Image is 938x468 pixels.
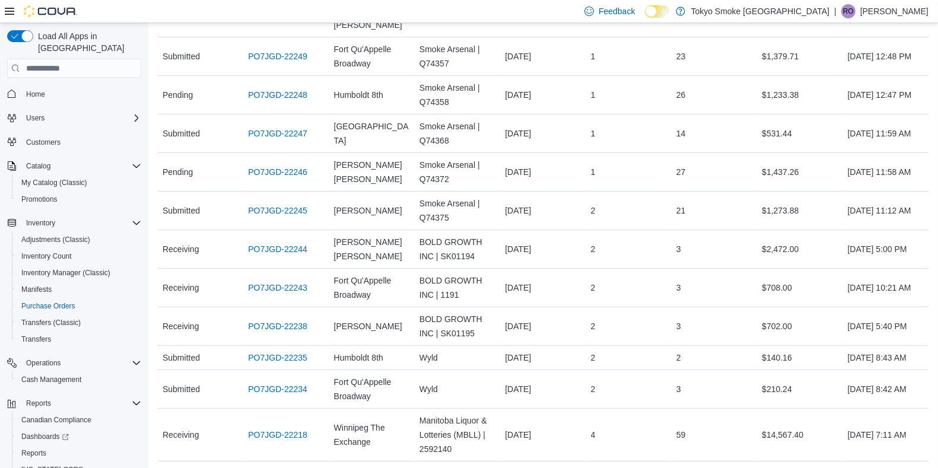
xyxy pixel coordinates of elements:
[248,281,307,295] a: PO7JGD-22243
[248,165,307,179] a: PO7JGD-22246
[500,122,586,145] div: [DATE]
[591,281,596,295] span: 2
[21,235,90,244] span: Adjustments (Classic)
[2,355,146,371] button: Operations
[248,203,307,218] a: PO7JGD-22245
[26,161,50,171] span: Catalog
[676,319,681,333] span: 3
[163,126,200,141] span: Submitted
[17,373,141,387] span: Cash Management
[12,412,146,428] button: Canadian Compliance
[17,429,74,444] a: Dashboards
[163,49,200,63] span: Submitted
[21,216,141,230] span: Inventory
[843,377,929,401] div: [DATE] 8:42 AM
[676,88,686,102] span: 26
[415,307,500,345] div: BOLD GROWTH INC | SK01195
[17,429,141,444] span: Dashboards
[591,203,596,218] span: 2
[12,248,146,265] button: Inventory Count
[21,86,141,101] span: Home
[17,192,141,206] span: Promotions
[841,4,856,18] div: Raina Olson
[591,319,596,333] span: 2
[17,332,141,346] span: Transfers
[17,316,85,330] a: Transfers (Classic)
[33,30,141,54] span: Load All Apps in [GEOGRAPHIC_DATA]
[860,4,929,18] p: [PERSON_NAME]
[757,346,842,370] div: $140.16
[248,242,307,256] a: PO7JGD-22244
[21,448,46,458] span: Reports
[415,153,500,191] div: Smoke Arsenal | Q74372
[21,356,141,370] span: Operations
[334,351,383,365] span: Humboldt 8th
[500,377,586,401] div: [DATE]
[21,195,58,204] span: Promotions
[591,351,596,365] span: 2
[843,83,929,107] div: [DATE] 12:47 PM
[12,331,146,348] button: Transfers
[26,218,55,228] span: Inventory
[163,203,200,218] span: Submitted
[21,159,55,173] button: Catalog
[21,111,141,125] span: Users
[843,276,929,300] div: [DATE] 10:21 AM
[500,83,586,107] div: [DATE]
[415,192,500,230] div: Smoke Arsenal | Q74375
[843,199,929,222] div: [DATE] 11:12 AM
[21,111,49,125] button: Users
[415,114,500,152] div: Smoke Arsenal | Q74368
[676,242,681,256] span: 3
[645,5,670,18] input: Dark Mode
[334,235,410,263] span: [PERSON_NAME] [PERSON_NAME]
[17,233,95,247] a: Adjustments (Classic)
[21,318,81,327] span: Transfers (Classic)
[21,301,75,311] span: Purchase Orders
[334,119,410,148] span: [GEOGRAPHIC_DATA]
[17,373,86,387] a: Cash Management
[26,90,45,99] span: Home
[676,126,686,141] span: 14
[163,428,199,442] span: Receiving
[17,299,141,313] span: Purchase Orders
[21,396,56,410] button: Reports
[163,351,200,365] span: Submitted
[757,199,842,222] div: $1,273.88
[17,446,51,460] a: Reports
[834,4,837,18] p: |
[163,382,200,396] span: Submitted
[12,191,146,208] button: Promotions
[21,135,65,149] a: Customers
[415,409,500,461] div: Manitoba Liquor & Lotteries (MBLL) | 2592140
[2,158,146,174] button: Catalog
[500,237,586,261] div: [DATE]
[591,382,596,396] span: 2
[843,122,929,145] div: [DATE] 11:59 AM
[163,281,199,295] span: Receiving
[17,176,141,190] span: My Catalog (Classic)
[415,76,500,114] div: Smoke Arsenal | Q74358
[757,237,842,261] div: $2,472.00
[757,377,842,401] div: $210.24
[17,249,141,263] span: Inventory Count
[415,377,500,401] div: Wyld
[21,335,51,344] span: Transfers
[17,266,115,280] a: Inventory Manager (Classic)
[17,266,141,280] span: Inventory Manager (Classic)
[17,413,96,427] a: Canadian Compliance
[676,351,681,365] span: 2
[757,83,842,107] div: $1,233.38
[21,432,69,441] span: Dashboards
[17,282,56,297] a: Manifests
[163,88,193,102] span: Pending
[334,42,410,71] span: Fort Qu'Appelle Broadway
[334,88,383,102] span: Humboldt 8th
[248,382,307,396] a: PO7JGD-22234
[12,231,146,248] button: Adjustments (Classic)
[17,316,141,330] span: Transfers (Classic)
[26,113,44,123] span: Users
[21,268,110,278] span: Inventory Manager (Classic)
[334,273,410,302] span: Fort Qu'Appelle Broadway
[17,176,92,190] a: My Catalog (Classic)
